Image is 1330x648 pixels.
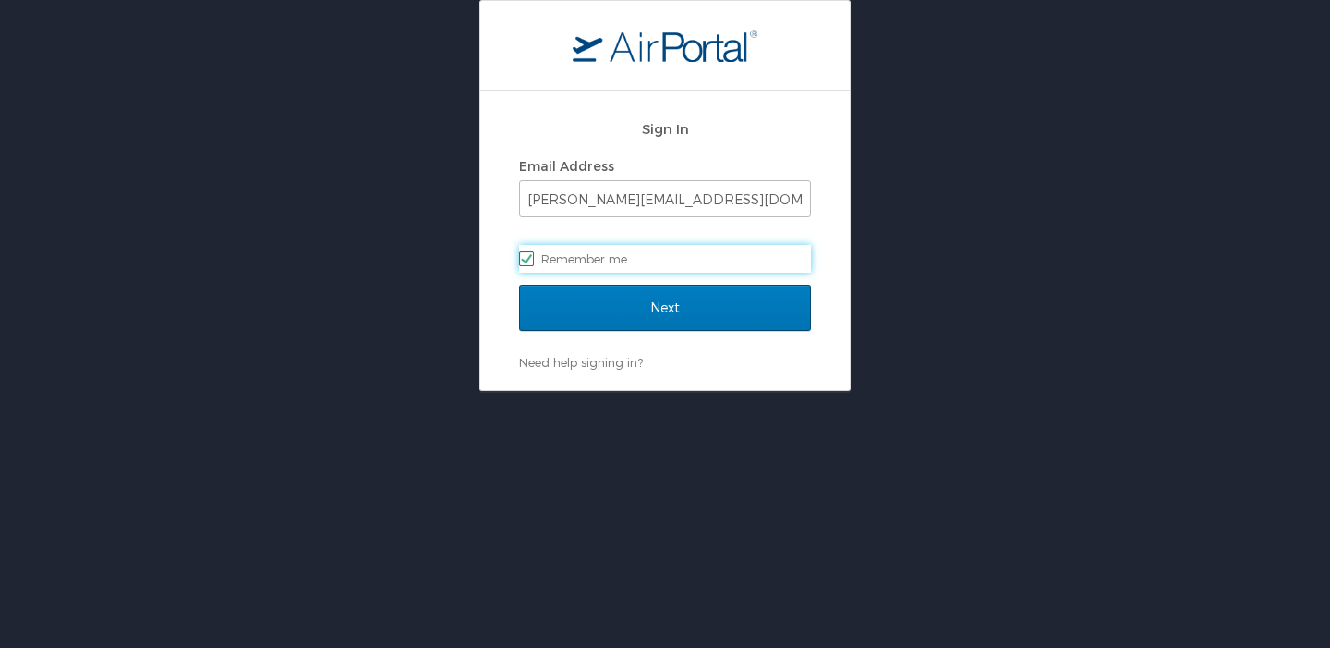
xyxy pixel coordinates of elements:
[573,29,757,62] img: logo
[519,158,614,174] label: Email Address
[519,285,811,331] input: Next
[519,245,811,273] label: Remember me
[519,355,643,370] a: Need help signing in?
[519,118,811,140] h2: Sign In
